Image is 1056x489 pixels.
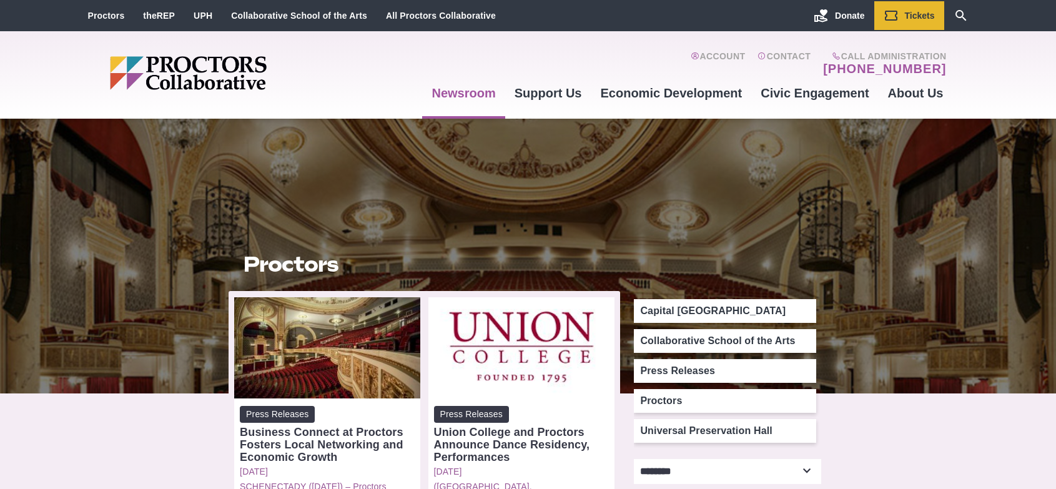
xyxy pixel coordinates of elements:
a: Search [944,1,978,30]
a: Tickets [874,1,944,30]
a: Press Releases Business Connect at Proctors Fosters Local Networking and Economic Growth [240,406,415,463]
a: Donate [804,1,874,30]
a: All Proctors Collaborative [386,11,496,21]
a: About Us [879,76,953,110]
span: Tickets [905,11,935,21]
a: Account [691,51,745,76]
a: Capital [GEOGRAPHIC_DATA] [634,299,816,323]
a: [DATE] [240,467,415,477]
a: Collaborative School of the Arts [231,11,367,21]
select: Select category [634,459,821,484]
h1: Proctors [244,252,606,276]
a: theREP [143,11,175,21]
a: Newsroom [422,76,505,110]
div: Business Connect at Proctors Fosters Local Networking and Economic Growth [240,426,415,463]
a: [PHONE_NUMBER] [823,61,946,76]
a: Proctors [88,11,125,21]
a: Proctors [634,389,816,413]
span: Press Releases [434,406,509,423]
a: [DATE] [434,467,609,477]
a: Contact [757,51,811,76]
span: Donate [835,11,864,21]
a: Civic Engagement [751,76,878,110]
span: Press Releases [240,406,315,423]
a: Collaborative School of the Arts [634,329,816,353]
a: Universal Preservation Hall [634,419,816,443]
div: Union College and Proctors Announce Dance Residency, Performances [434,426,609,463]
a: UPH [194,11,212,21]
span: Call Administration [819,51,946,61]
a: Press Releases Union College and Proctors Announce Dance Residency, Performances [434,406,609,463]
a: Economic Development [591,76,752,110]
img: Proctors logo [110,56,363,90]
a: Support Us [505,76,591,110]
a: Press Releases [634,359,816,383]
